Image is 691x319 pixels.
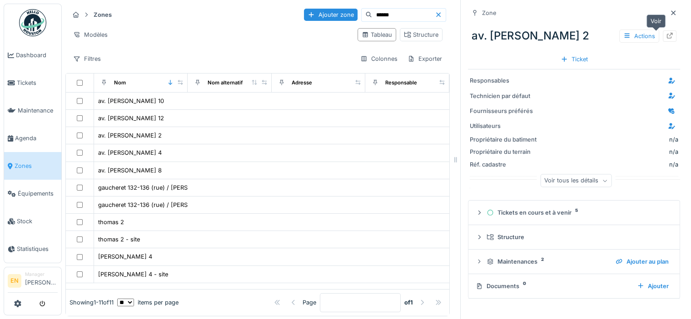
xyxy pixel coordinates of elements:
div: Voir [646,15,666,28]
div: Voir tous les détails [540,174,611,187]
img: Badge_color-CXgf-gQk.svg [19,9,46,36]
span: Maintenance [18,106,58,115]
div: Ticket [557,53,592,65]
div: Technicien par défaut [470,92,538,100]
div: gaucheret 132-136 (rue) / [PERSON_NAME] 8-12 - site [98,201,249,209]
div: Propriétaire du batiment [470,135,538,144]
div: n/a [542,160,678,169]
div: av. [PERSON_NAME] 10 [98,97,164,105]
span: Équipements [18,189,58,198]
div: Tableau [362,30,392,39]
div: av. [PERSON_NAME] 2 [468,24,680,48]
summary: Maintenances2Ajouter au plan [472,253,676,270]
div: Ajouter au plan [612,255,672,268]
div: Zone [482,9,496,17]
a: Équipements [4,180,61,207]
div: av. [PERSON_NAME] 4 [98,148,162,157]
a: Agenda [4,124,61,152]
div: Showing 1 - 11 of 11 [70,298,114,307]
div: [PERSON_NAME] 4 [98,252,152,261]
div: items per page [117,298,179,307]
a: Statistiques [4,235,61,263]
div: Propriétaire du terrain [470,147,538,156]
li: [PERSON_NAME] [25,271,58,290]
strong: Zones [90,10,115,19]
div: Fournisseurs préférés [470,107,538,115]
div: Documents [476,282,630,290]
div: Nom alternatif [208,79,243,87]
div: Utilisateurs [470,122,538,130]
div: Réf. cadastre [470,160,538,169]
a: Maintenance [4,97,61,124]
div: Page [303,298,316,307]
div: Structure [404,30,438,39]
div: n/a [542,147,678,156]
span: Agenda [15,134,58,142]
div: n/a [669,135,678,144]
summary: Structure [472,229,676,245]
div: av. [PERSON_NAME] 8 [98,166,162,175]
div: Actions [619,29,659,43]
a: Tickets [4,69,61,97]
summary: Documents0Ajouter [472,278,676,294]
div: Nom [114,79,126,87]
strong: of 1 [404,298,413,307]
div: Adresse [292,79,312,87]
div: Filtres [69,52,105,65]
a: EN Manager[PERSON_NAME] [8,271,58,293]
div: Colonnes [356,52,402,65]
div: thomas 2 [98,218,124,226]
a: Zones [4,152,61,180]
div: Ajouter [633,280,672,292]
div: thomas 2 - site [98,235,140,244]
div: Maintenances [487,257,608,266]
span: Dashboard [16,51,58,59]
a: Stock [4,207,61,235]
div: Structure [487,233,669,241]
div: Manager [25,271,58,278]
div: av. [PERSON_NAME] 12 [98,114,164,123]
div: Modèles [69,28,112,41]
span: Tickets [17,79,58,87]
span: Statistiques [17,245,58,253]
span: Zones [15,162,58,170]
span: Stock [17,217,58,226]
div: Ajouter zone [304,9,358,21]
summary: Tickets en cours et à venir5 [472,204,676,221]
div: Responsables [470,76,538,85]
div: [PERSON_NAME] 4 - site [98,270,168,279]
div: Exporter [403,52,446,65]
li: EN [8,274,21,288]
div: Tickets en cours et à venir [487,208,669,217]
a: Dashboard [4,41,61,69]
div: gaucheret 132-136 (rue) / [PERSON_NAME] 8-12 [98,183,234,192]
div: av. [PERSON_NAME] 2 [98,131,162,140]
div: Responsable [385,79,417,87]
